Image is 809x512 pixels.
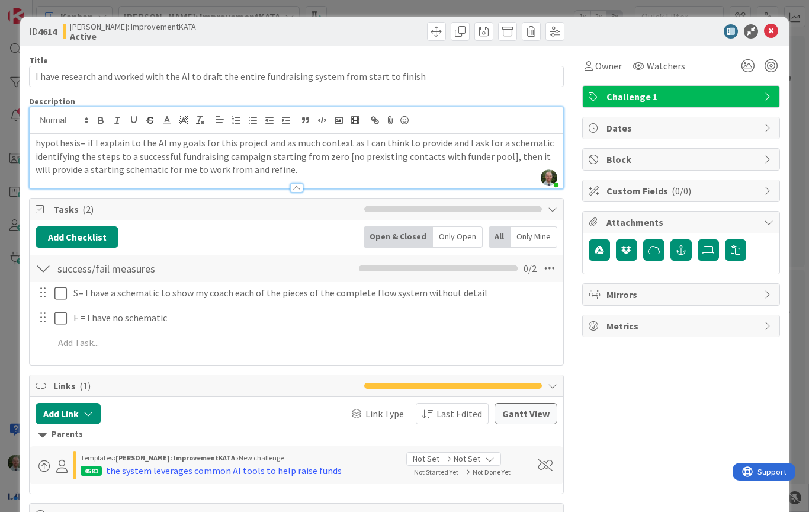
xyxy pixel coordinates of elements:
[29,24,57,39] span: ID
[413,453,439,465] span: Not Set
[672,185,691,197] span: ( 0/0 )
[239,453,284,462] span: New challenge
[454,453,480,465] span: Not Set
[36,226,118,248] button: Add Checklist
[606,215,758,229] span: Attachments
[647,59,685,73] span: Watchers
[606,287,758,302] span: Mirrors
[524,261,537,276] span: 0 / 2
[606,319,758,333] span: Metrics
[414,468,458,476] span: Not Started Yet
[38,25,57,37] b: 4614
[416,403,489,424] button: Last Edited
[106,463,342,478] div: the system leverages common AI tools to help raise funds
[38,428,554,441] div: Parents
[489,226,511,248] div: All
[36,136,557,177] p: hypothesis= if I explain to the AI my goals for this project and as much context as I can think t...
[606,121,758,135] span: Dates
[29,66,564,87] input: type card name here...
[81,453,115,462] span: Templates ›
[606,89,758,104] span: Challenge 1
[606,184,758,198] span: Custom Fields
[29,96,75,107] span: Description
[433,226,483,248] div: Only Open
[25,2,54,16] span: Support
[36,403,101,424] button: Add Link
[82,203,94,215] span: ( 2 )
[29,55,48,66] label: Title
[541,169,557,186] img: DErBe1nYp22Nc7X2OmXnSLILre0GZJMB.jpg
[53,379,358,393] span: Links
[81,466,102,476] div: 4581
[473,468,511,476] span: Not Done Yet
[70,22,196,31] span: [PERSON_NAME]: ImprovementKATA
[365,407,404,421] span: Link Type
[53,258,275,279] input: Add Checklist...
[364,226,433,248] div: Open & Closed
[436,407,482,421] span: Last Edited
[595,59,622,73] span: Owner
[73,286,555,300] p: S= I have a schematic to show my coach each of the pieces of the complete flow system without detail
[606,152,758,167] span: Block
[70,31,196,41] b: Active
[53,202,358,216] span: Tasks
[495,403,557,424] button: Gantt View
[511,226,557,248] div: Only Mine
[115,453,239,462] b: [PERSON_NAME]: ImprovementKATA ›
[73,311,555,325] p: F = I have no schematic
[79,380,91,392] span: ( 1 )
